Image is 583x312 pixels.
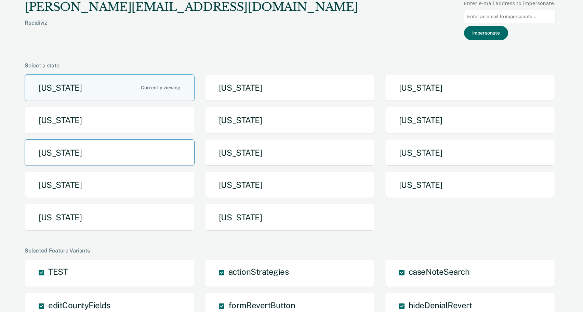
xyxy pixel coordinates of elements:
[48,267,68,276] span: TEST
[25,62,556,69] div: Select a state
[205,171,375,198] button: [US_STATE]
[228,267,289,276] span: actionStrategies
[464,10,556,23] input: Enter an email to impersonate...
[25,247,556,254] div: Selected Feature Variants
[205,74,375,101] button: [US_STATE]
[205,107,375,134] button: [US_STATE]
[25,204,195,231] button: [US_STATE]
[25,107,195,134] button: [US_STATE]
[409,267,469,276] span: caseNoteSearch
[205,204,375,231] button: [US_STATE]
[25,74,195,101] button: [US_STATE]
[385,139,555,166] button: [US_STATE]
[228,300,295,310] span: formRevertButton
[48,300,110,310] span: editCountyFields
[25,171,195,198] button: [US_STATE]
[385,171,555,198] button: [US_STATE]
[25,139,195,166] button: [US_STATE]
[385,107,555,134] button: [US_STATE]
[25,19,358,37] div: Recidiviz
[464,26,508,40] button: Impersonate
[205,139,375,166] button: [US_STATE]
[385,74,555,101] button: [US_STATE]
[409,300,472,310] span: hideDenialRevert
